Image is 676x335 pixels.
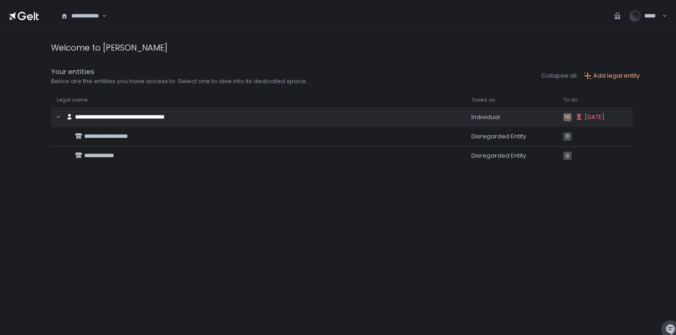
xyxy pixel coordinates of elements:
div: Disregarded Entity [471,152,552,160]
span: Taxed as [471,97,495,103]
span: Legal name [57,97,87,103]
span: 0 [563,152,572,160]
span: [DATE] [584,113,605,121]
button: Add legal entity [584,72,640,80]
div: Your entities [51,67,307,77]
span: 0 [563,132,572,141]
div: Welcome to [PERSON_NAME] [51,41,167,54]
div: Individual [471,113,552,121]
span: To do [563,97,578,103]
div: Disregarded Entity [471,132,552,141]
span: 10 [563,113,572,121]
div: Below are the entities you have access to. Select one to dive into its dedicated space. [51,77,307,85]
button: Collapse all [541,72,577,80]
div: Search for option [55,6,107,26]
